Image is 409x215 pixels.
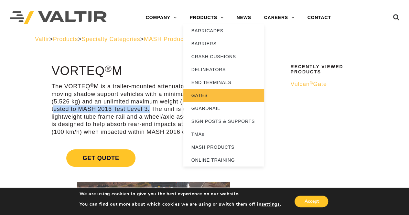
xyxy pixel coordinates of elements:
[290,81,327,87] span: Vulcan Gate
[183,89,264,102] a: GATES
[144,36,188,42] a: MASH Products
[51,83,255,136] p: The VORTEQ M is a trailer-mounted attenuator for use on stationary or moving shadow support vehic...
[258,11,301,24] a: CAREERS
[10,11,107,25] img: Valtir
[51,142,255,175] a: Get Quote
[90,83,94,88] sup: ®
[81,36,140,42] a: Specialty Categories
[53,36,78,42] a: Products
[51,64,255,78] h1: VORTEQ M
[301,11,338,24] a: CONTACT
[183,63,264,76] a: DELINEATORS
[183,154,264,167] a: ONLINE TRAINING
[139,11,183,24] a: COMPANY
[309,81,313,85] sup: ®
[183,102,264,115] a: GUARDRAIL
[295,196,328,207] button: Accept
[183,76,264,89] a: END TERMINALS
[183,141,264,154] a: MASH PRODUCTS
[183,50,264,63] a: CRASH CUSHIONS
[183,37,264,50] a: BARRIERS
[230,11,257,24] a: NEWS
[183,24,264,37] a: BARRICADES
[290,64,370,74] h2: Recently Viewed Products
[35,36,49,42] a: Valtir
[80,191,281,197] p: We are using cookies to give you the best experience on our website.
[183,128,264,141] a: TMAs
[183,11,230,24] a: PRODUCTS
[105,63,112,74] sup: ®
[183,115,264,128] a: SIGN POSTS & SUPPORTS
[261,201,280,207] button: settings
[80,201,281,207] p: You can find out more about which cookies we are using or switch them off in .
[66,149,135,167] span: Get Quote
[35,36,374,43] div: > > > >
[290,81,370,88] a: Vulcan®Gate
